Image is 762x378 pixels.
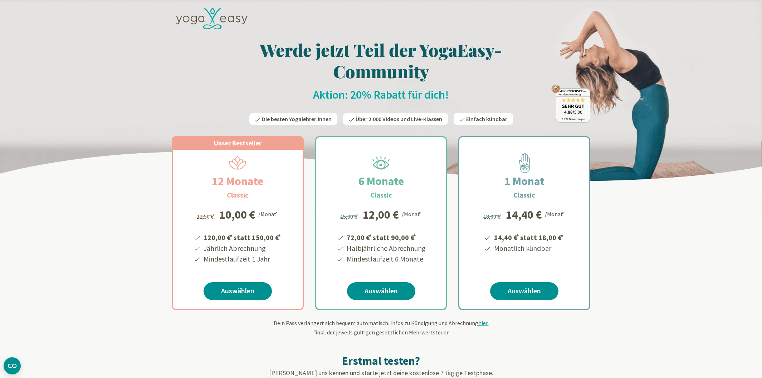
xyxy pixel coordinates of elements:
[172,88,590,102] h2: Aktion: 20% Rabatt für dich!
[4,357,21,374] button: CMP-Widget öffnen
[506,209,542,220] div: 14,40 €
[545,209,565,218] div: /Monat
[346,254,426,264] li: Mindestlaufzeit 6 Monate
[490,282,558,300] a: Auswählen
[356,115,442,123] span: Über 2.000 Videos und Live-Klassen
[493,243,565,254] li: Monatlich kündbar
[493,231,565,243] li: 14,40 € statt 18,00 €
[172,368,590,378] p: [PERSON_NAME] uns kennen und starte jetzt deine kostenlose 7 tägige Testphase.
[340,213,359,220] span: 15,00 €
[195,173,280,190] h2: 12 Monate
[202,254,282,264] li: Mindestlaufzeit 1 Jahr
[363,209,399,220] div: 12,00 €
[227,190,249,200] h3: Classic
[513,190,535,200] h3: Classic
[219,209,255,220] div: 10,00 €
[258,209,279,218] div: /Monat
[202,231,282,243] li: 120,00 € statt 150,00 €
[347,282,415,300] a: Auswählen
[172,39,590,82] h1: Werde jetzt Teil der YogaEasy-Community
[478,319,489,327] span: hier.
[313,329,449,336] span: inkl. der jeweils gültigen gesetzlichen Mehrwertsteuer
[202,243,282,254] li: Jährlich Abrechnung
[172,354,590,368] h2: Erstmal testen?
[466,115,507,123] span: Einfach kündbar
[172,319,590,337] div: Dein Pass verlängert sich bequem automatisch. Infos zu Kündigung und Abrechnung
[204,282,272,300] a: Auswählen
[487,173,562,190] h2: 1 Monat
[402,209,422,218] div: /Monat
[346,243,426,254] li: Halbjährliche Abrechnung
[341,173,421,190] h2: 6 Monate
[214,139,262,147] span: Unser Bestseller
[346,231,426,243] li: 72,00 € statt 90,00 €
[262,115,332,123] span: Die besten Yogalehrer:innen
[197,213,216,220] span: 12,50 €
[483,213,502,220] span: 18,00 €
[370,190,392,200] h3: Classic
[551,84,590,123] img: ausgezeichnet_badge.png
